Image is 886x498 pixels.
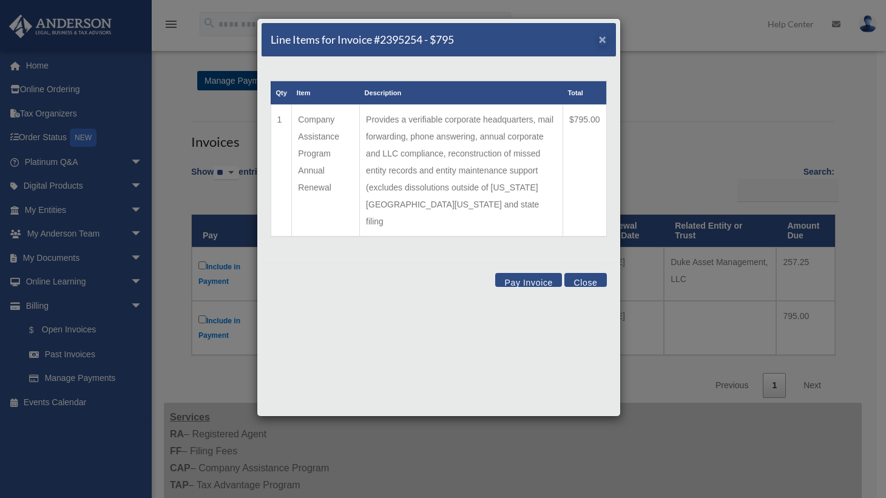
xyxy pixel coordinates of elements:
span: × [599,32,607,46]
th: Description [360,81,563,105]
h5: Line Items for Invoice #2395254 - $795 [271,32,454,47]
th: Item [292,81,360,105]
td: 1 [271,105,292,237]
button: Close [599,33,607,45]
button: Pay Invoice [495,273,562,287]
td: Company Assistance Program Annual Renewal [292,105,360,237]
td: $795.00 [563,105,606,237]
th: Total [563,81,606,105]
th: Qty [271,81,292,105]
button: Close [564,273,606,287]
td: Provides a verifiable corporate headquarters, mail forwarding, phone answering, annual corporate ... [360,105,563,237]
